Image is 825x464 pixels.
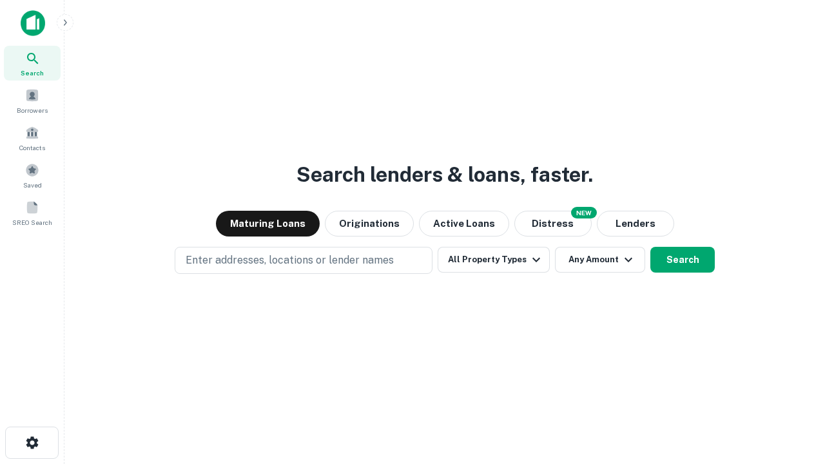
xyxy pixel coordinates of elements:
[514,211,592,237] button: Search distressed loans with lien and other non-mortgage details.
[23,180,42,190] span: Saved
[4,158,61,193] a: Saved
[21,68,44,78] span: Search
[419,211,509,237] button: Active Loans
[296,159,593,190] h3: Search lenders & loans, faster.
[21,10,45,36] img: capitalize-icon.png
[571,207,597,218] div: NEW
[438,247,550,273] button: All Property Types
[761,361,825,423] iframe: Chat Widget
[12,217,52,227] span: SREO Search
[19,142,45,153] span: Contacts
[597,211,674,237] button: Lenders
[17,105,48,115] span: Borrowers
[4,83,61,118] a: Borrowers
[555,247,645,273] button: Any Amount
[325,211,414,237] button: Originations
[175,247,432,274] button: Enter addresses, locations or lender names
[4,46,61,81] a: Search
[186,253,394,268] p: Enter addresses, locations or lender names
[216,211,320,237] button: Maturing Loans
[4,195,61,230] a: SREO Search
[650,247,715,273] button: Search
[4,121,61,155] a: Contacts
